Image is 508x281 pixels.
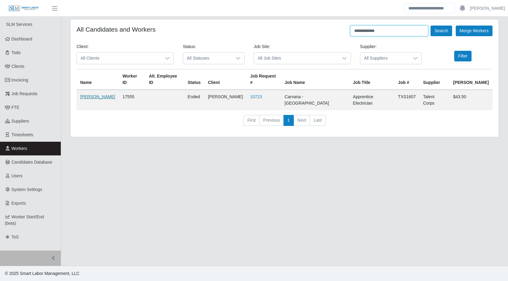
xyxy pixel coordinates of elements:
[6,22,32,27] span: SLM Services
[183,53,232,64] span: All Statuses
[12,201,26,206] span: Exports
[394,69,419,90] th: Job #
[349,90,395,110] td: Apprentice Electrician
[12,50,21,55] span: Todo
[77,115,493,131] nav: pagination
[281,90,349,110] td: Carvana - [GEOGRAPHIC_DATA]
[12,132,33,137] span: Timesheets
[470,5,505,12] a: [PERSON_NAME]
[360,43,377,50] label: Supplier:
[360,53,409,64] span: All Suppliers
[204,90,246,110] td: [PERSON_NAME]
[12,146,27,151] span: Workers
[283,115,294,126] a: 1
[419,69,449,90] th: Supplier
[204,69,246,90] th: Client
[419,90,449,110] td: Talent Corps
[12,91,38,96] span: Job Requests
[5,271,79,276] span: © 2025 Smart Labor Management, LLC
[5,214,44,226] span: Worker Start/End (beta)
[77,43,89,50] label: Client:
[12,105,19,110] span: FTE
[119,90,145,110] td: 17555
[449,69,493,90] th: [PERSON_NAME]
[12,173,23,178] span: Users
[431,26,452,36] button: Search
[12,187,42,192] span: System Settings
[12,36,33,41] span: Dashboard
[80,94,115,99] a: [PERSON_NAME]
[77,26,156,33] h4: All Candidates and Workers
[454,51,472,61] button: Filter
[12,78,28,82] span: Invoicing
[184,69,204,90] th: Status
[77,69,119,90] th: Name
[145,69,184,90] th: Alt. Employee ID
[254,43,270,50] label: Job Site:
[250,94,262,99] a: 10723
[9,5,39,12] img: SLM Logo
[254,53,338,64] span: All Job Sites
[449,90,493,110] td: $43.50
[349,69,395,90] th: Job Title
[119,69,145,90] th: Worker ID
[77,53,161,64] span: All Clients
[281,69,349,90] th: Job Name
[404,3,455,14] input: Search
[247,69,281,90] th: Job Request #
[12,119,29,123] span: Suppliers
[183,43,196,50] label: Status:
[12,64,25,69] span: Clients
[394,90,419,110] td: TXS1607
[184,90,204,110] td: ended
[12,160,53,165] span: Candidates Database
[456,26,493,36] button: Merge Workers
[12,234,19,239] span: ToS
